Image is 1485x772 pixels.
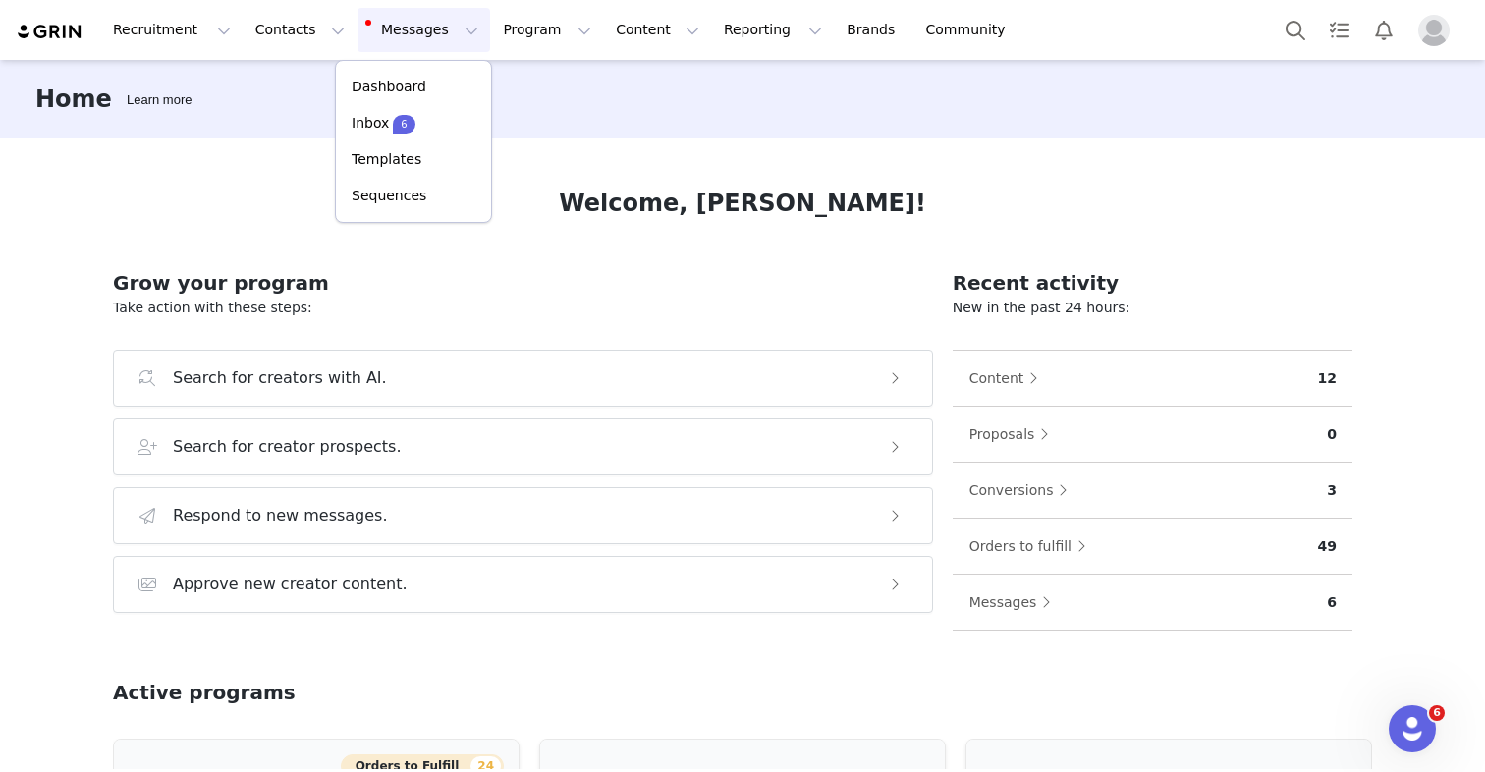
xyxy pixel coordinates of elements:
a: Community [914,8,1026,52]
p: Take action with these steps: [113,298,933,318]
button: Profile [1406,15,1469,46]
button: Contacts [244,8,357,52]
p: 49 [1318,536,1337,557]
img: grin logo [16,23,84,41]
p: New in the past 24 hours: [953,298,1352,318]
button: Notifications [1362,8,1405,52]
h3: Search for creator prospects. [173,435,402,459]
button: Content [604,8,711,52]
h2: Active programs [113,678,296,707]
p: 3 [1327,480,1337,501]
h3: Home [35,82,112,117]
p: 0 [1327,424,1337,445]
button: Respond to new messages. [113,487,933,544]
p: 6 [401,117,407,132]
a: Tasks [1318,8,1361,52]
p: 12 [1318,368,1337,389]
button: Messages [968,586,1062,618]
p: 6 [1327,592,1337,613]
iframe: Intercom live chat [1389,705,1436,752]
button: Recruitment [101,8,243,52]
button: Reporting [712,8,834,52]
button: Approve new creator content. [113,556,933,613]
button: Orders to fulfill [968,530,1096,562]
h2: Grow your program [113,268,933,298]
span: 6 [1429,705,1445,721]
div: Tooltip anchor [123,90,195,110]
button: Search for creator prospects. [113,418,933,475]
button: Messages [357,8,490,52]
p: Dashboard [352,77,426,97]
h1: Welcome, [PERSON_NAME]! [559,186,926,221]
p: Inbox [352,113,389,134]
button: Proposals [968,418,1060,450]
h3: Respond to new messages. [173,504,388,527]
a: Brands [835,8,912,52]
h2: Recent activity [953,268,1352,298]
button: Search for creators with AI. [113,350,933,407]
h3: Search for creators with AI. [173,366,387,390]
p: Templates [352,149,421,170]
button: Content [968,362,1049,394]
img: placeholder-profile.jpg [1418,15,1450,46]
h3: Approve new creator content. [173,573,408,596]
button: Program [491,8,603,52]
button: Search [1274,8,1317,52]
p: Sequences [352,186,426,206]
button: Conversions [968,474,1078,506]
